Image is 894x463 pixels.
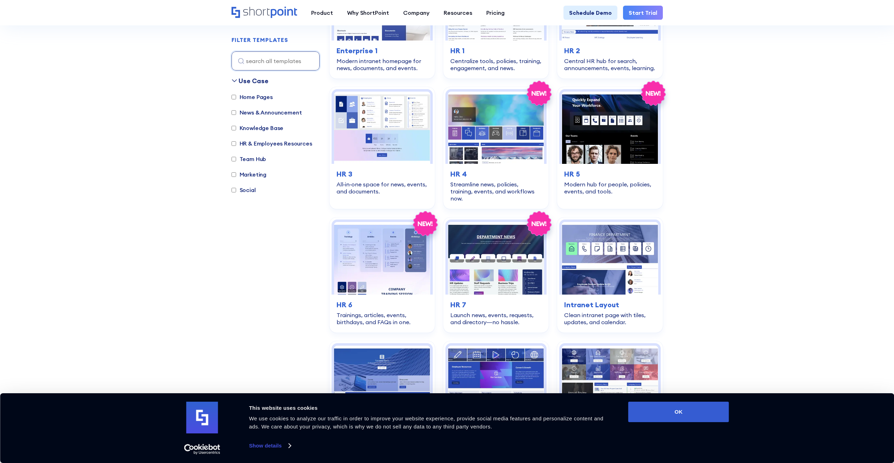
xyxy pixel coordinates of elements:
[249,415,604,430] span: We use cookies to analyze our traffic in order to improve your website experience, provide social...
[450,181,542,202] div: Streamline news, policies, training, events, and workflows now.
[450,311,542,326] div: Launch news, events, requests, and directory—no hassle.
[564,311,655,326] div: Clean intranet page with tiles, updates, and calendar.
[450,45,542,56] h3: HR 1
[232,51,320,70] input: search all templates
[232,124,284,132] label: Knowledge Base
[479,6,512,20] a: Pricing
[232,170,267,179] label: Marketing
[249,404,612,412] div: This website uses cookies
[564,169,655,179] h3: HR 5
[403,8,430,17] div: Company
[444,8,472,17] div: Resources
[334,346,430,418] img: Intranet Layout 3 – SharePoint Homepage Template: Homepage that surfaces news, services, events, ...
[232,155,266,163] label: Team Hub
[334,222,430,294] img: HR 6 – HR SharePoint Site Template: Trainings, articles, events, birthdays, and FAQs in one.
[337,169,428,179] h3: HR 3
[448,222,544,294] img: HR 7 – HR SharePoint Template: Launch news, events, requests, and directory—no hassle.
[443,87,549,209] a: HR 4 – SharePoint HR Intranet Template: Streamline news, policies, training, events, and workflow...
[337,181,428,195] div: All‑in‑one space for news, events, and documents.
[337,57,428,72] div: Modern intranet homepage for news, documents, and events.
[557,217,662,332] a: Intranet Layout – SharePoint Page Design: Clean intranet page with tiles, updates, and calendar.I...
[232,186,256,194] label: Social
[232,172,236,177] input: Marketing
[486,8,505,17] div: Pricing
[450,300,542,310] h3: HR 7
[249,440,291,451] a: Show details
[564,45,655,56] h3: HR 2
[337,45,428,56] h3: Enterprise 1
[337,311,428,326] div: Trainings, articles, events, birthdays, and FAQs in one.
[563,6,617,20] a: Schedule Demo
[347,8,389,17] div: Why ShortPoint
[337,300,428,310] h3: HR 6
[562,92,658,164] img: HR 5 – Human Resource Template: Modern hub for people, policies, events, and tools.
[450,57,542,72] div: Centralize tools, policies, training, engagement, and news.
[329,87,435,209] a: HR 3 – HR Intranet Template: All‑in‑one space for news, events, and documents.HR 3All‑in‑one spac...
[232,188,236,192] input: Social
[334,92,430,164] img: HR 3 – HR Intranet Template: All‑in‑one space for news, events, and documents.
[562,346,658,418] img: Intranet Layout 5 – SharePoint Page Template: Action-first homepage with tiles, news, docs, sched...
[239,76,269,86] div: Use Case
[340,6,396,20] a: Why ShortPoint
[437,6,479,20] a: Resources
[443,217,549,332] a: HR 7 – HR SharePoint Template: Launch news, events, requests, and directory—no hassle.HR 7Launch ...
[448,346,544,418] img: Intranet Layout 4 – Intranet Page Template: Centralize resources, documents, schedules, and emplo...
[232,108,302,117] label: News & Announcement
[171,444,233,455] a: Usercentrics Cookiebot - opens in a new window
[443,341,549,463] a: Intranet Layout 4 – Intranet Page Template: Centralize resources, documents, schedules, and emplo...
[232,95,236,99] input: Home Pages
[186,402,218,433] img: logo
[450,169,542,179] h3: HR 4
[329,341,435,463] a: Intranet Layout 3 – SharePoint Homepage Template: Homepage that surfaces news, services, events, ...
[557,341,662,463] a: Intranet Layout 5 – SharePoint Page Template: Action-first homepage with tiles, news, docs, sched...
[562,222,658,294] img: Intranet Layout – SharePoint Page Design: Clean intranet page with tiles, updates, and calendar.
[396,6,437,20] a: Company
[232,7,297,19] a: Home
[232,139,312,148] label: HR & Employees Resources
[311,8,333,17] div: Product
[623,6,663,20] a: Start Trial
[628,402,729,422] button: OK
[304,6,340,20] a: Product
[232,93,273,101] label: Home Pages
[232,157,236,161] input: Team Hub
[564,181,655,195] div: Modern hub for people, policies, events, and tools.
[232,110,236,115] input: News & Announcement
[564,57,655,72] div: Central HR hub for search, announcements, events, learning.
[329,217,435,332] a: HR 6 – HR SharePoint Site Template: Trainings, articles, events, birthdays, and FAQs in one.HR 6T...
[448,92,544,164] img: HR 4 – SharePoint HR Intranet Template: Streamline news, policies, training, events, and workflow...
[564,300,655,310] h3: Intranet Layout
[232,37,288,43] h2: FILTER TEMPLATES
[557,87,662,209] a: HR 5 – Human Resource Template: Modern hub for people, policies, events, and tools.HR 5Modern hub...
[232,141,236,146] input: HR & Employees Resources
[232,126,236,130] input: Knowledge Base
